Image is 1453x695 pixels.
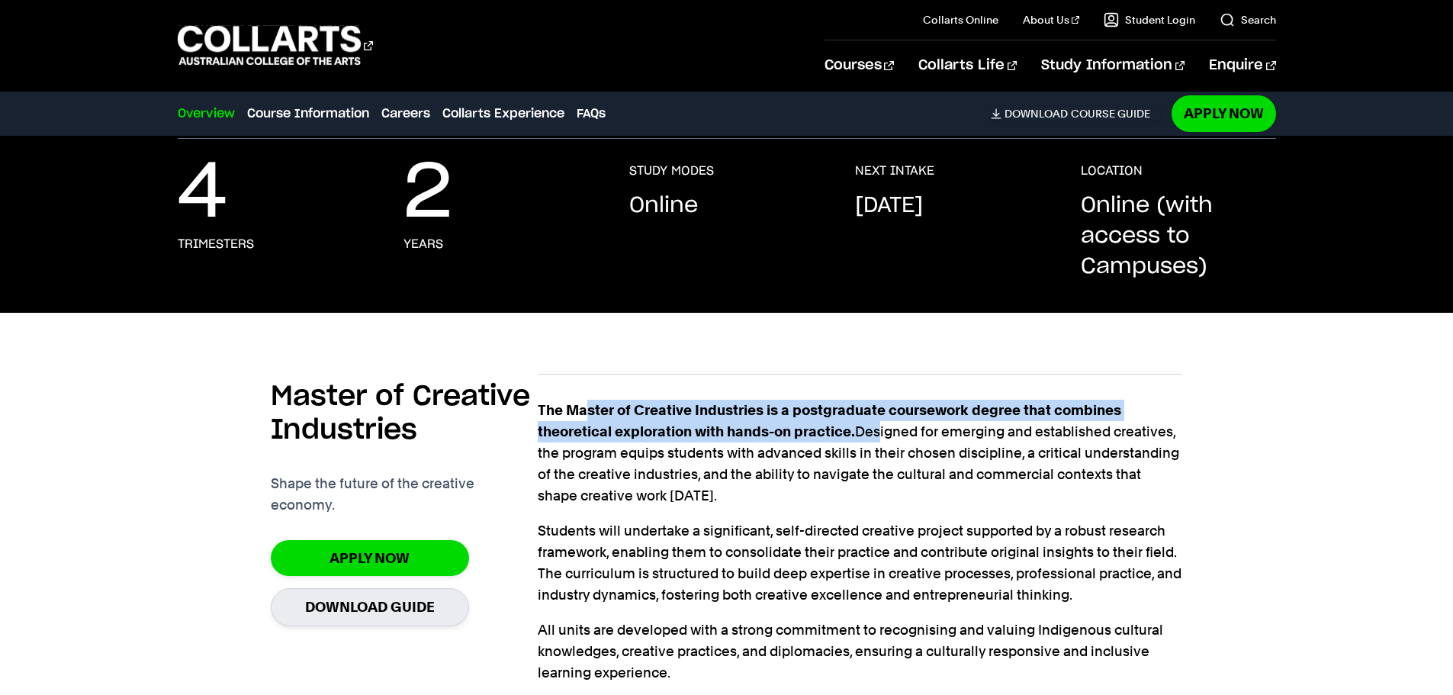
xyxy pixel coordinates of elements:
h3: NEXT INTAKE [855,163,934,179]
a: About Us [1023,12,1079,27]
p: All units are developed with a strong commitment to recognising and valuing Indigenous cultural k... [538,619,1182,684]
a: Collarts Life [918,40,1017,91]
p: [DATE] [855,191,923,221]
a: Search [1220,12,1276,27]
p: Students will undertake a significant, self-directed creative project supported by a robust resea... [538,520,1182,606]
a: Careers [381,105,430,123]
a: Study Information [1041,40,1185,91]
a: Overview [178,105,235,123]
h2: Master of Creative Industries [271,380,538,447]
a: FAQs [577,105,606,123]
p: Designed for emerging and established creatives, the program equips students with advanced skills... [538,400,1182,507]
h3: STUDY MODES [629,163,714,179]
p: Online (with access to Campuses) [1081,191,1276,282]
a: DownloadCourse Guide [991,107,1162,121]
a: Student Login [1104,12,1195,27]
a: Apply now [271,540,469,576]
a: Download Guide [271,588,469,626]
span: Download [1005,107,1068,121]
p: 4 [178,163,227,224]
h3: Trimesters [178,236,254,252]
p: Online [629,191,698,221]
a: Courses [825,40,894,91]
strong: The Master of Creative Industries is a postgraduate coursework degree that combines theoretical e... [538,402,1121,439]
a: Course Information [247,105,369,123]
p: Shape the future of the creative economy. [271,473,538,516]
h3: LOCATION [1081,163,1143,179]
a: Enquire [1209,40,1275,91]
a: Apply Now [1172,95,1276,131]
div: Go to homepage [178,24,373,67]
h3: Years [403,236,443,252]
a: Collarts Experience [442,105,564,123]
p: 2 [403,163,452,224]
a: Collarts Online [923,12,998,27]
